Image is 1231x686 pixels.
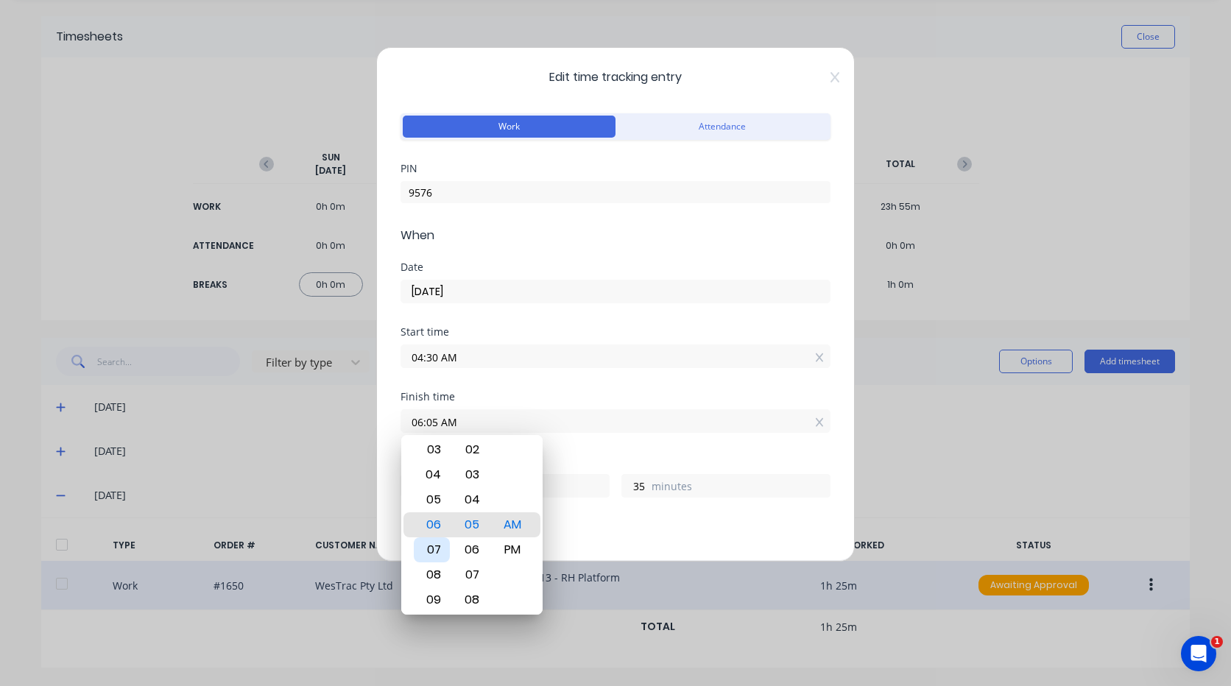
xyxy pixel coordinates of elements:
[452,435,493,615] div: Minute
[414,462,450,487] div: 04
[401,262,830,272] div: Date
[1181,636,1216,671] iframe: Intercom live chat
[412,435,452,615] div: Hour
[414,487,450,512] div: 05
[454,487,490,512] div: 04
[454,512,490,537] div: 05
[1211,636,1223,648] span: 1
[454,562,490,587] div: 07
[414,587,450,612] div: 09
[454,587,490,612] div: 08
[414,512,450,537] div: 06
[406,545,825,564] div: Add breaks
[401,181,830,203] input: Enter PIN
[401,163,830,174] div: PIN
[495,537,531,562] div: PM
[401,327,830,337] div: Start time
[495,512,531,537] div: AM
[414,537,450,562] div: 07
[401,68,830,86] span: Edit time tracking entry
[454,462,490,487] div: 03
[401,521,830,531] div: Breaks
[622,475,648,497] input: 0
[414,562,450,587] div: 08
[615,116,828,138] button: Attendance
[454,537,490,562] div: 06
[401,456,830,467] div: Hours worked
[414,437,450,462] div: 03
[652,478,830,497] label: minutes
[401,392,830,402] div: Finish time
[403,116,615,138] button: Work
[454,437,490,462] div: 02
[401,227,830,244] span: When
